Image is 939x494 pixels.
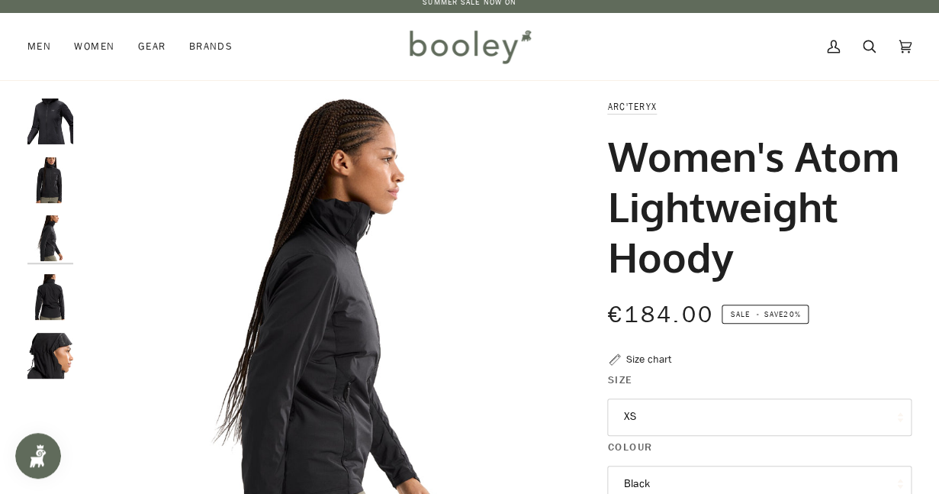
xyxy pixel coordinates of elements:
img: Arc'teryx Women's Atom Lightweight Hoody Black - Booley Galway [27,157,73,203]
div: Size chart [625,351,670,367]
span: Men [27,39,51,54]
span: Brands [188,39,233,54]
em: • [752,308,764,320]
img: Arc'teryx Women's Atom Lightweight Hoody Black - Booley Galway [27,98,73,144]
img: Arc'teryx Women's Atom Lightweight Hoody Black - Booley Galway [27,215,73,261]
span: €184.00 [607,299,714,331]
a: Gear [127,13,178,80]
img: Arc'teryx Women's Atom Lightweight Hoody Black - Booley Galway [27,333,73,379]
a: Brands [177,13,244,80]
span: Gear [138,39,166,54]
span: 20% [783,308,800,320]
span: Women [74,39,114,54]
img: Arc'teryx Women's Atom Lightweight Hoody Black - Booley Galway [27,274,73,320]
iframe: Button to open loyalty program pop-up [15,433,61,479]
img: Booley [403,24,536,69]
a: Men [27,13,63,80]
span: Sale [730,308,749,320]
button: XS [607,399,912,436]
span: Save [722,305,809,324]
a: Arc'teryx [607,100,656,113]
span: Colour [607,439,652,455]
span: Size [607,372,632,388]
h1: Women's Atom Lightweight Hoody [607,131,900,282]
a: Women [63,13,126,80]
